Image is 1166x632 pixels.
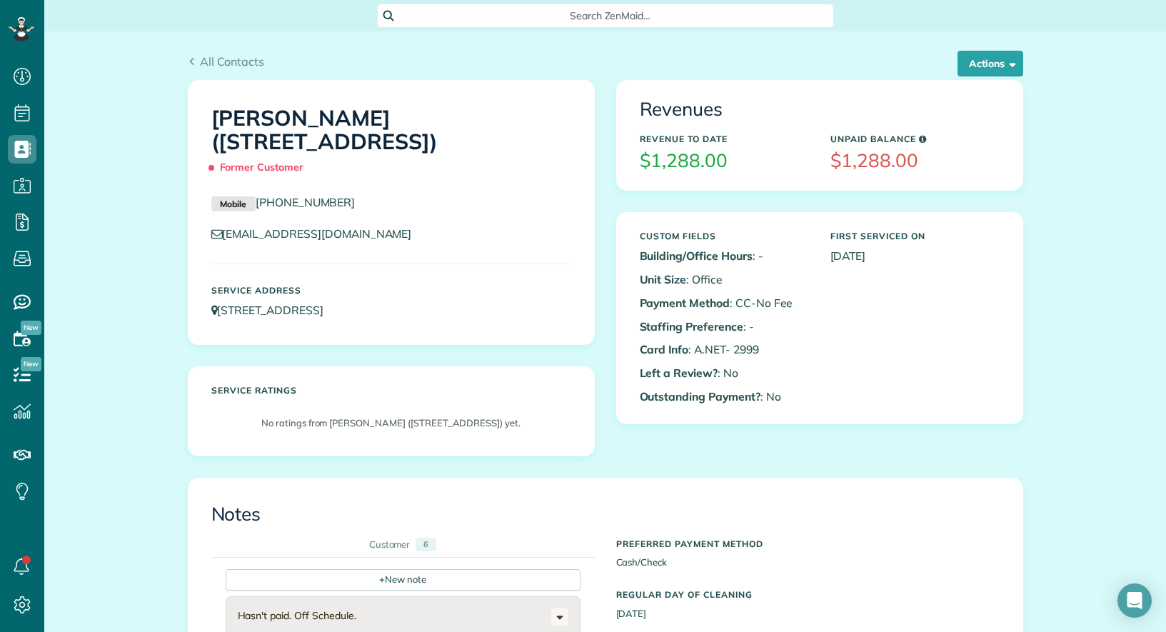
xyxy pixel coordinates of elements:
a: [STREET_ADDRESS] [211,303,337,317]
b: Unit Size [640,272,687,286]
a: [EMAIL_ADDRESS][DOMAIN_NAME] [211,226,426,241]
b: Left a Review? [640,366,718,380]
b: Payment Method [640,296,730,310]
b: Outstanding Payment? [640,389,760,403]
a: All Contacts [188,53,265,70]
p: : A.NET- 2999 [640,341,809,358]
h3: Revenues [640,99,1000,120]
p: : CC-No Fee [640,295,809,311]
button: Actions [958,51,1023,76]
h5: Service ratings [211,386,571,395]
h3: Notes [211,504,1000,525]
div: Cash/Check [DATE] [605,532,1010,621]
p: [DATE] [830,248,1000,264]
p: : No [640,365,809,381]
span: Former Customer [211,155,310,180]
h5: Regular day of cleaning [616,590,1000,599]
div: Open Intercom Messenger [1117,583,1152,618]
h3: $1,288.00 [830,151,1000,171]
b: Building/Office Hours [640,249,753,263]
p: : - [640,248,809,264]
span: All Contacts [200,54,264,69]
h1: [PERSON_NAME] ([STREET_ADDRESS]) [211,106,571,180]
span: New [21,321,41,335]
b: Staffing Preference [640,319,743,333]
p: : - [640,318,809,335]
b: Card Info [640,342,689,356]
p: : No [640,388,809,405]
div: Hasn't paid. Off Schedule. [238,608,551,623]
h3: $1,288.00 [640,151,809,171]
small: Mobile [211,196,256,212]
h5: Unpaid Balance [830,134,1000,144]
a: Mobile[PHONE_NUMBER] [211,195,356,209]
h5: Custom Fields [640,231,809,241]
p: No ratings from [PERSON_NAME] ([STREET_ADDRESS]) yet. [218,416,564,430]
div: Customer [369,538,411,551]
h5: Revenue to Date [640,134,809,144]
div: 6 [416,538,436,551]
h5: Service Address [211,286,571,295]
span: + [379,573,385,586]
div: New note [226,569,581,591]
h5: First Serviced On [830,231,1000,241]
h5: Preferred Payment Method [616,539,1000,548]
p: : Office [640,271,809,288]
span: New [21,357,41,371]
